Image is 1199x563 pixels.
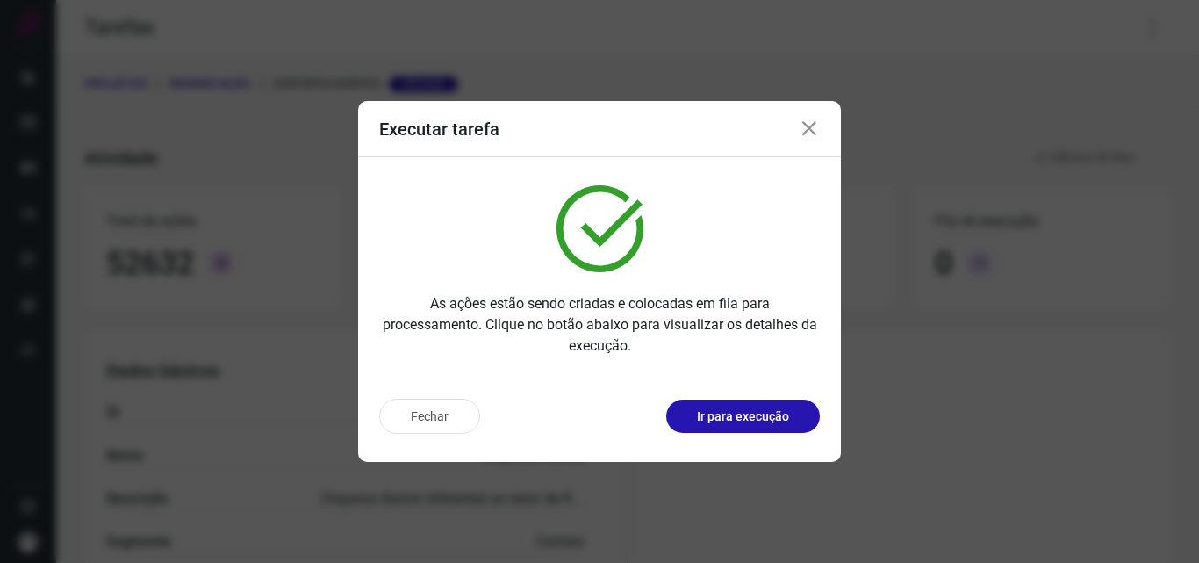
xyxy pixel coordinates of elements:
p: As ações estão sendo criadas e colocadas em fila para processamento. Clique no botão abaixo para ... [379,293,820,357]
button: Ir para execução [666,400,820,433]
button: Fechar [379,399,480,434]
h3: Executar tarefa [379,119,499,140]
img: verified.svg [556,185,643,272]
p: Ir para execução [697,408,789,426]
